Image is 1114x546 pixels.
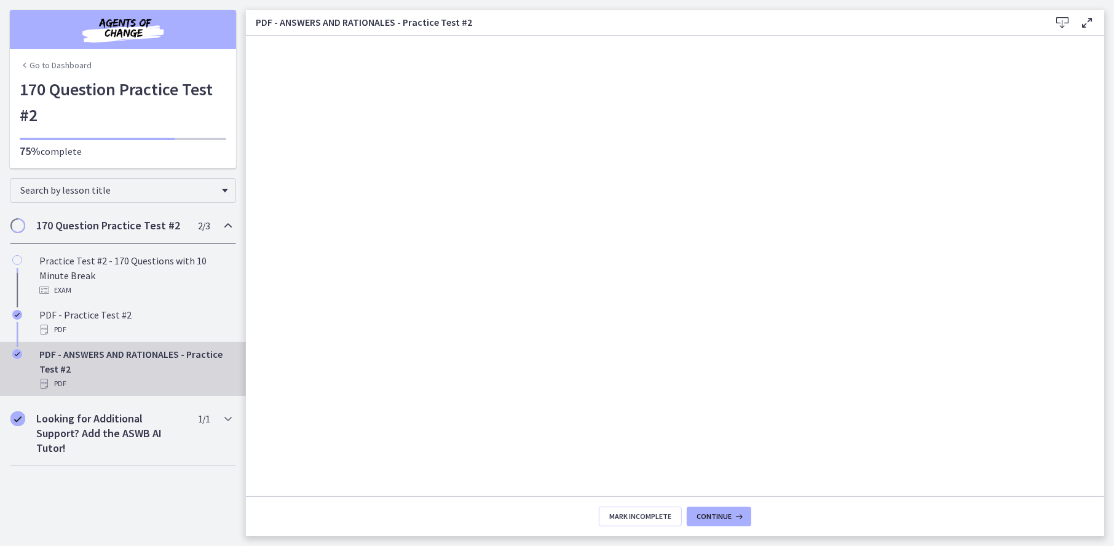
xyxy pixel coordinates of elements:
h3: PDF - ANSWERS AND RATIONALES - Practice Test #2 [256,15,1030,30]
div: PDF [39,322,231,337]
i: Completed [12,310,22,320]
p: complete [20,144,226,159]
a: Go to Dashboard [20,59,92,71]
span: Search by lesson title [20,184,216,196]
span: 2 / 3 [198,218,210,233]
div: PDF [39,376,231,391]
span: Mark Incomplete [609,512,671,521]
div: Exam [39,283,231,298]
h1: 170 Question Practice Test #2 [20,76,226,128]
button: Continue [687,507,751,526]
h2: Looking for Additional Support? Add the ASWB AI Tutor! [36,411,186,456]
div: PDF - ANSWERS AND RATIONALES - Practice Test #2 [39,347,231,391]
span: Continue [697,512,732,521]
i: Completed [10,411,25,426]
i: Completed [12,349,22,359]
div: PDF - Practice Test #2 [39,307,231,337]
button: Mark Incomplete [599,507,682,526]
h2: 170 Question Practice Test #2 [36,218,186,233]
img: Agents of Change [49,15,197,44]
div: Practice Test #2 - 170 Questions with 10 Minute Break [39,253,231,298]
span: 1 / 1 [198,411,210,426]
span: 75% [20,144,41,158]
div: Search by lesson title [10,178,236,203]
